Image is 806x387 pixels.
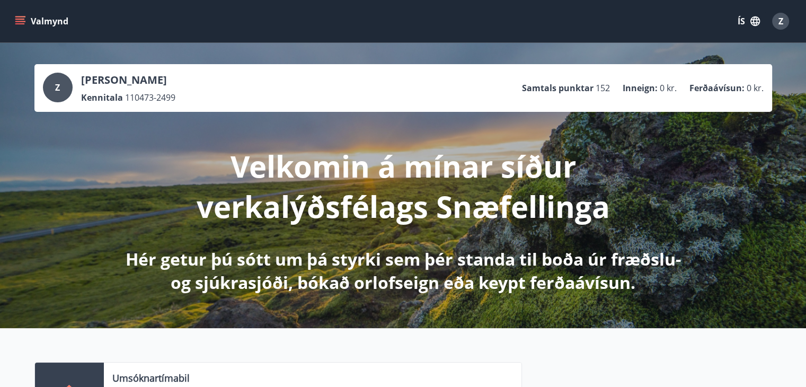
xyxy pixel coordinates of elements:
p: Umsóknartímabil [112,371,190,385]
p: Velkomin á mínar síður verkalýðsfélags Snæfellinga [123,146,683,226]
button: ÍS [732,12,766,31]
button: menu [13,12,73,31]
span: Z [778,15,783,27]
span: 152 [596,82,610,94]
p: Samtals punktar [522,82,594,94]
p: Ferðaávísun : [689,82,745,94]
span: 110473-2499 [125,92,175,103]
p: [PERSON_NAME] [81,73,175,87]
p: Hér getur þú sótt um þá styrki sem þér standa til boða úr fræðslu- og sjúkrasjóði, bókað orlofsei... [123,248,683,294]
span: 0 kr. [660,82,677,94]
p: Inneign : [623,82,658,94]
span: 0 kr. [747,82,764,94]
button: Z [768,8,793,34]
p: Kennitala [81,92,123,103]
span: Z [55,82,60,93]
